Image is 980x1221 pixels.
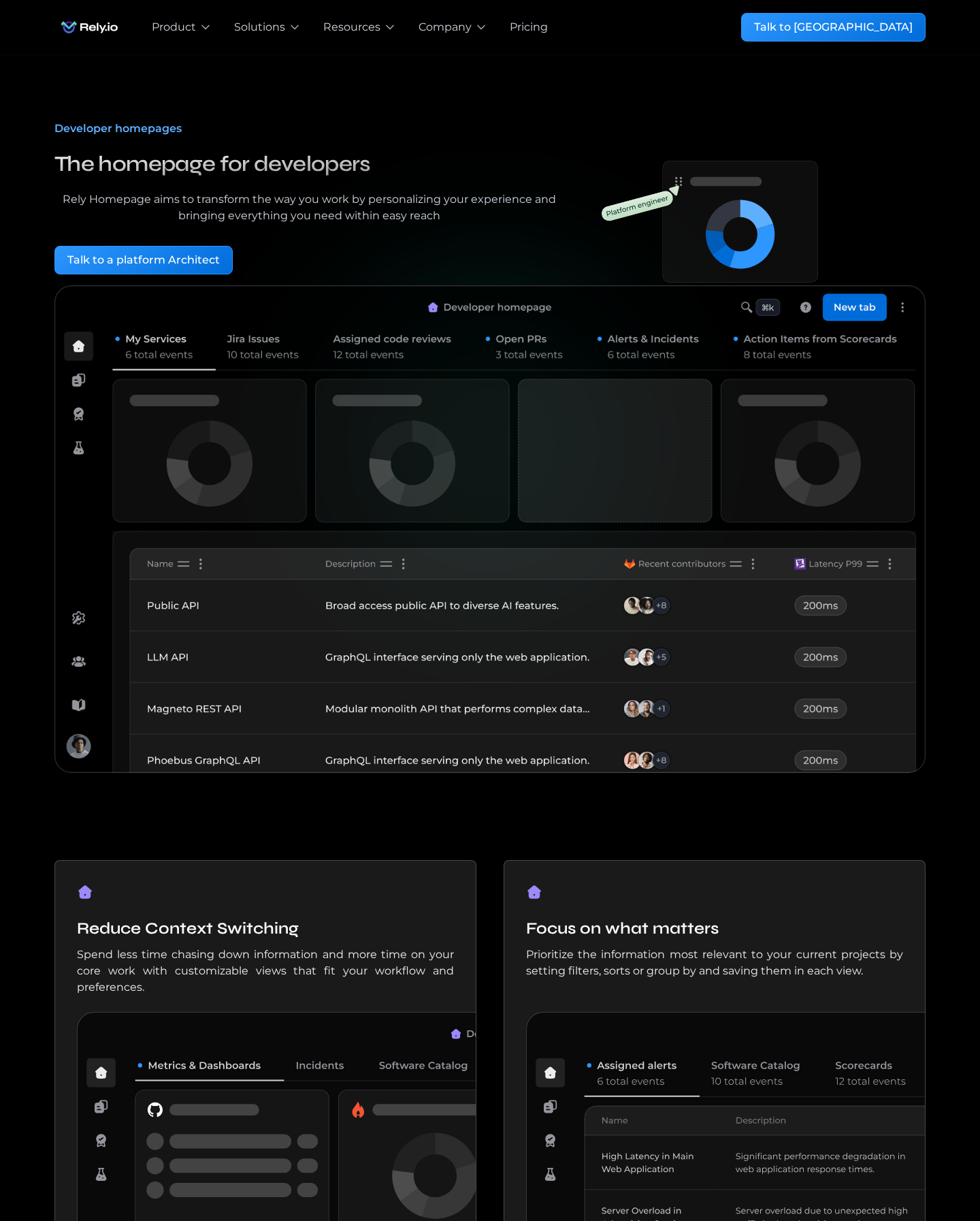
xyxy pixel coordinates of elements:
a: Pricing [510,19,548,35]
div: Rely Homepage aims to transform the way you work by personalizing your experience and bringing ev... [54,191,564,224]
a: Talk to [GEOGRAPHIC_DATA] [741,13,926,42]
img: Rely.io logo [54,14,125,41]
div: Resources [323,19,380,35]
h3: The homepage for developers [54,148,564,180]
div: Talk to [GEOGRAPHIC_DATA] [754,19,913,35]
h5: Focus on what matters [526,917,903,941]
a: Talk to a platform Architect [54,246,233,274]
a: open lightbox [586,136,926,285]
p: Prioritize the information most relevant to your current projects by setting filters, sorts or gr... [526,947,903,979]
div: Company [419,19,472,35]
a: home [54,14,125,41]
h5: Reduce Context Switching [77,917,454,941]
p: Spend less time chasing down information and more time on your core work with customizable views ... [77,947,454,996]
div: Talk to a platform Architect [67,252,220,268]
div: Solutions [234,19,285,35]
div: Developer homepages [54,121,564,137]
div: Product [152,19,196,35]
